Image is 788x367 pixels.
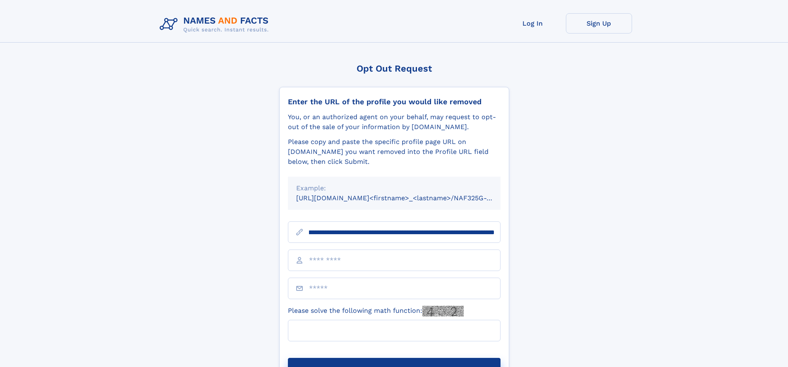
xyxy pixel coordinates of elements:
[566,13,632,34] a: Sign Up
[288,306,464,317] label: Please solve the following math function:
[288,137,501,167] div: Please copy and paste the specific profile page URL on [DOMAIN_NAME] you want removed into the Pr...
[288,97,501,106] div: Enter the URL of the profile you would like removed
[279,63,509,74] div: Opt Out Request
[296,194,516,202] small: [URL][DOMAIN_NAME]<firstname>_<lastname>/NAF325G-xxxxxxxx
[288,112,501,132] div: You, or an authorized agent on your behalf, may request to opt-out of the sale of your informatio...
[156,13,275,36] img: Logo Names and Facts
[296,183,492,193] div: Example:
[500,13,566,34] a: Log In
